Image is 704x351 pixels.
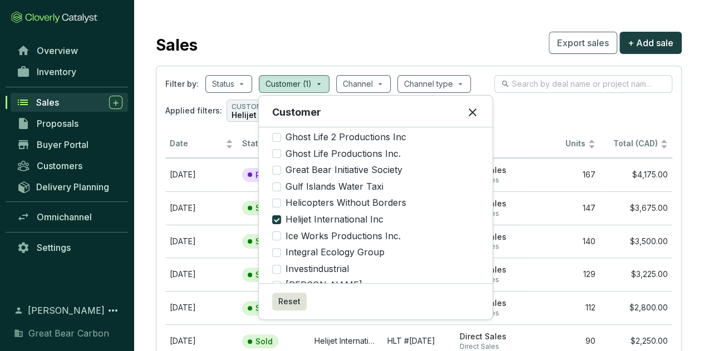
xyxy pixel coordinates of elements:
span: Omnichannel [37,211,92,223]
td: Jul 02 2020 [165,191,238,225]
span: Ice Works Productions Inc. [281,230,405,243]
td: Apr 03 2025 [165,291,238,324]
td: $3,675.00 [600,191,672,225]
p: Sold [255,337,273,347]
p: Helijet International Inc [232,111,323,119]
td: $3,225.00 [600,258,672,291]
button: Export sales [549,32,617,54]
span: Ghost Life Productions Inc. [281,148,405,160]
td: 112 [528,291,600,324]
span: Buyer Portal [37,139,88,150]
span: Filter by: [165,78,199,90]
p: Sold [255,303,273,313]
a: Delivery Planning [11,177,128,196]
td: Jun 03 2025 [165,225,238,258]
span: Customers [37,160,82,171]
span: Overview [37,45,78,56]
td: $3,500.00 [600,225,672,258]
th: Date [165,131,238,158]
p: Sold [255,270,273,280]
p: Sold [255,203,273,213]
span: Investindustrial [281,263,353,275]
td: $4,175.00 [600,158,672,191]
a: Proposals [11,114,128,133]
span: [PERSON_NAME] [281,279,367,291]
span: Export sales [557,36,609,50]
span: Gulf Islands Water Taxi [281,181,388,193]
a: Omnichannel [11,207,128,226]
a: Sales [11,93,128,112]
td: 147 [528,191,600,225]
th: Status [238,131,310,158]
td: 167 [528,158,600,191]
span: Settings [37,242,71,253]
a: Customers [11,156,128,175]
span: Great Bear Initiative Society [281,164,407,176]
span: Units [532,139,585,149]
a: Inventory [11,62,128,81]
h2: Sales [156,33,198,57]
td: 129 [528,258,600,291]
button: Reset [272,293,307,310]
td: Sep 05 2025 [165,158,238,191]
button: + Add sale [619,32,682,54]
td: 140 [528,225,600,258]
span: Helijet International Inc [281,214,388,226]
p: Sold [255,236,273,246]
span: Date [170,139,223,149]
span: Direct Sales [460,342,523,351]
span: Ghost Life 2 Productions Inc [281,131,411,144]
th: Units [528,131,600,158]
span: + Add sale [628,36,673,50]
span: Status [242,139,296,149]
span: Inventory [37,66,76,77]
span: Helicopters Without Borders [281,197,411,209]
td: $2,800.00 [600,291,672,324]
span: Sales [36,97,59,108]
span: Integral Ecology Group [281,246,389,259]
span: Reset [278,296,301,307]
span: [PERSON_NAME] [28,304,105,317]
span: Proposals [37,118,78,129]
a: Buyer Portal [11,135,128,154]
a: Overview [11,41,128,60]
p: Customer [272,105,321,120]
input: Search by deal name or project name... [512,78,656,90]
a: Settings [11,238,128,257]
p: CUSTOMER [232,102,323,111]
p: Reserved [255,170,292,180]
span: Direct Sales [460,332,523,342]
td: May 06 2025 [165,258,238,291]
span: Great Bear Carbon [28,327,109,340]
span: Total (CAD) [613,139,658,148]
span: Delivery Planning [36,181,109,192]
span: Applied filters: [165,105,222,116]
